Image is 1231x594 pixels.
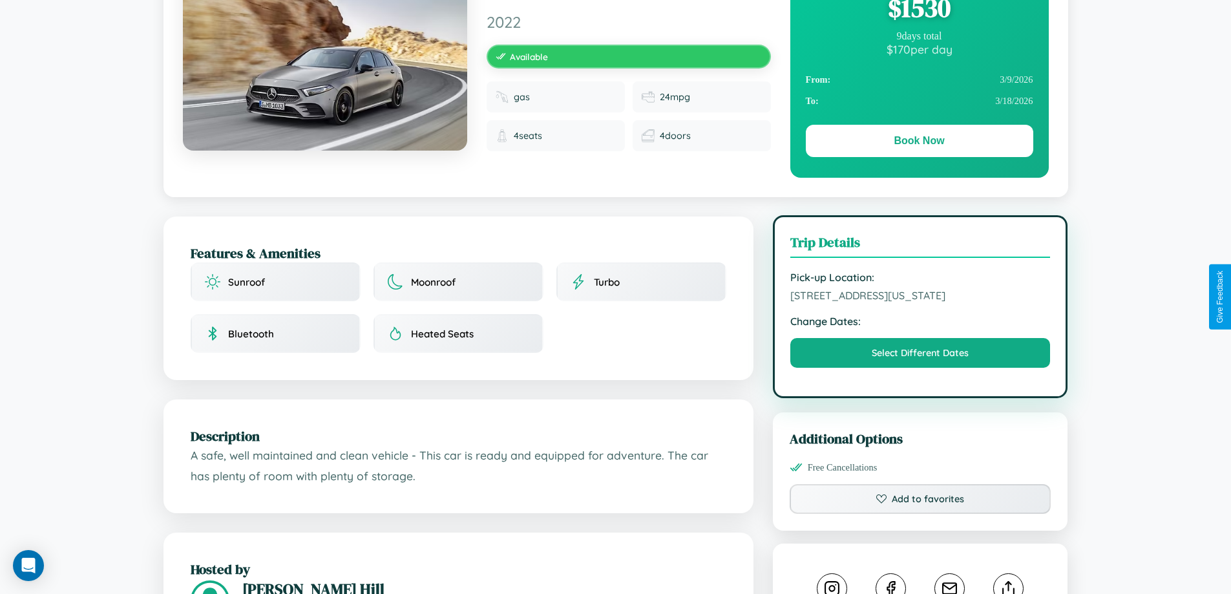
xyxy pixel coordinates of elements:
span: Bluetooth [228,328,274,340]
div: $ 170 per day [806,42,1033,56]
img: Fuel efficiency [642,90,655,103]
button: Select Different Dates [790,338,1051,368]
span: 24 mpg [660,91,690,103]
span: [STREET_ADDRESS][US_STATE] [790,289,1051,302]
span: Sunroof [228,276,265,288]
img: Seats [496,129,509,142]
img: Fuel type [496,90,509,103]
h3: Trip Details [790,233,1051,258]
div: Give Feedback [1215,271,1225,323]
div: 3 / 18 / 2026 [806,90,1033,112]
button: Add to favorites [790,484,1051,514]
h2: Hosted by [191,560,726,578]
span: 4 doors [660,130,691,142]
h3: Additional Options [790,429,1051,448]
button: Book Now [806,125,1033,157]
img: Doors [642,129,655,142]
strong: From: [806,74,831,85]
h2: Description [191,427,726,445]
span: gas [514,91,530,103]
h2: Features & Amenities [191,244,726,262]
strong: To: [806,96,819,107]
span: Moonroof [411,276,456,288]
div: 9 days total [806,30,1033,42]
span: Turbo [594,276,620,288]
strong: Pick-up Location: [790,271,1051,284]
span: 4 seats [514,130,542,142]
strong: Change Dates: [790,315,1051,328]
span: Available [510,51,548,62]
span: Free Cancellations [808,462,878,473]
span: Heated Seats [411,328,474,340]
div: 3 / 9 / 2026 [806,69,1033,90]
p: A safe, well maintained and clean vehicle - This car is ready and equipped for adventure. The car... [191,445,726,486]
span: 2022 [487,12,771,32]
div: Open Intercom Messenger [13,550,44,581]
